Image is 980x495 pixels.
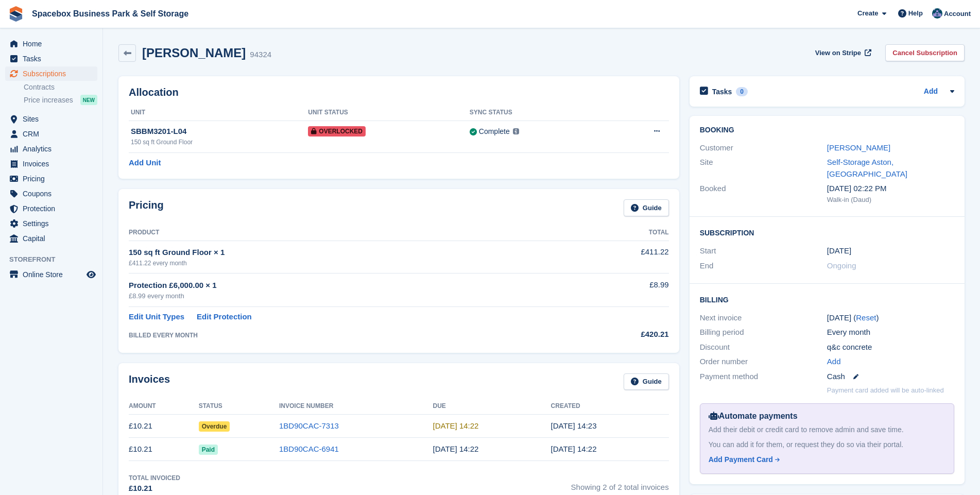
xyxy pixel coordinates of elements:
[827,327,954,338] div: Every month
[24,82,97,92] a: Contracts
[129,398,199,415] th: Amount
[827,245,851,257] time: 2025-07-07 00:00:00 UTC
[24,95,73,105] span: Price increases
[470,105,608,121] th: Sync Status
[5,112,97,126] a: menu
[827,342,954,353] div: q&c concrete
[569,274,669,307] td: £8.99
[700,312,827,324] div: Next invoice
[129,473,180,483] div: Total Invoiced
[700,294,954,304] h2: Billing
[827,195,954,205] div: Walk-in (Daud)
[5,37,97,51] a: menu
[279,421,339,430] a: 1BD90CAC-7313
[23,112,84,126] span: Sites
[5,201,97,216] a: menu
[700,356,827,368] div: Order number
[624,373,669,390] a: Guide
[23,186,84,201] span: Coupons
[129,105,308,121] th: Unit
[129,438,199,461] td: £10.21
[827,385,944,396] p: Payment card added will be auto-linked
[709,439,945,450] div: You can add it for them, or request they do so via their portal.
[8,6,24,22] img: stora-icon-8386f47178a22dfd0bd8f6a31ec36ba5ce8667c1dd55bd0f319d3a0aa187defe.svg
[5,142,97,156] a: menu
[827,371,954,383] div: Cash
[827,158,907,178] a: Self-Storage Aston, [GEOGRAPHIC_DATA]
[279,398,433,415] th: Invoice Number
[700,245,827,257] div: Start
[199,445,218,455] span: Paid
[23,127,84,141] span: CRM
[129,311,184,323] a: Edit Unit Types
[199,421,230,432] span: Overdue
[700,260,827,272] div: End
[827,143,890,152] a: [PERSON_NAME]
[129,280,569,292] div: Protection £6,000.00 × 1
[131,138,308,147] div: 150 sq ft Ground Floor
[827,261,856,270] span: Ongoing
[5,172,97,186] a: menu
[5,157,97,171] a: menu
[551,445,597,453] time: 2025-07-07 13:22:53 UTC
[5,66,97,81] a: menu
[23,216,84,231] span: Settings
[80,95,97,105] div: NEW
[700,142,827,154] div: Customer
[624,199,669,216] a: Guide
[857,8,878,19] span: Create
[5,186,97,201] a: menu
[513,128,519,134] img: icon-info-grey-7440780725fd019a000dd9b08b2336e03edf1995a4989e88bcd33f0948082b44.svg
[569,241,669,273] td: £411.22
[129,225,569,241] th: Product
[815,48,861,58] span: View on Stripe
[433,398,551,415] th: Due
[23,267,84,282] span: Online Store
[308,126,366,136] span: Overlocked
[709,454,941,465] a: Add Payment Card
[9,254,102,265] span: Storefront
[551,398,669,415] th: Created
[129,199,164,216] h2: Pricing
[712,87,732,96] h2: Tasks
[811,44,873,61] a: View on Stripe
[700,126,954,134] h2: Booking
[142,46,246,60] h2: [PERSON_NAME]
[23,157,84,171] span: Invoices
[279,445,339,453] a: 1BD90CAC-6941
[23,201,84,216] span: Protection
[5,52,97,66] a: menu
[433,445,479,453] time: 2025-07-08 13:22:53 UTC
[129,87,669,98] h2: Allocation
[129,157,161,169] a: Add Unit
[827,356,841,368] a: Add
[5,216,97,231] a: menu
[932,8,942,19] img: Daud
[308,105,470,121] th: Unit Status
[700,227,954,237] h2: Subscription
[23,231,84,246] span: Capital
[199,398,279,415] th: Status
[908,8,923,19] span: Help
[700,157,827,180] div: Site
[827,183,954,195] div: [DATE] 02:22 PM
[129,373,170,390] h2: Invoices
[197,311,252,323] a: Edit Protection
[709,424,945,435] div: Add their debit or credit card to remove admin and save time.
[569,225,669,241] th: Total
[85,268,97,281] a: Preview store
[129,331,569,340] div: BILLED EVERY MONTH
[885,44,965,61] a: Cancel Subscription
[700,327,827,338] div: Billing period
[827,312,954,324] div: [DATE] ( )
[700,183,827,204] div: Booked
[24,94,97,106] a: Price increases NEW
[709,454,773,465] div: Add Payment Card
[129,259,569,268] div: £411.22 every month
[250,49,271,61] div: 94324
[856,313,876,322] a: Reset
[23,37,84,51] span: Home
[736,87,748,96] div: 0
[129,483,180,494] div: £10.21
[700,342,827,353] div: Discount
